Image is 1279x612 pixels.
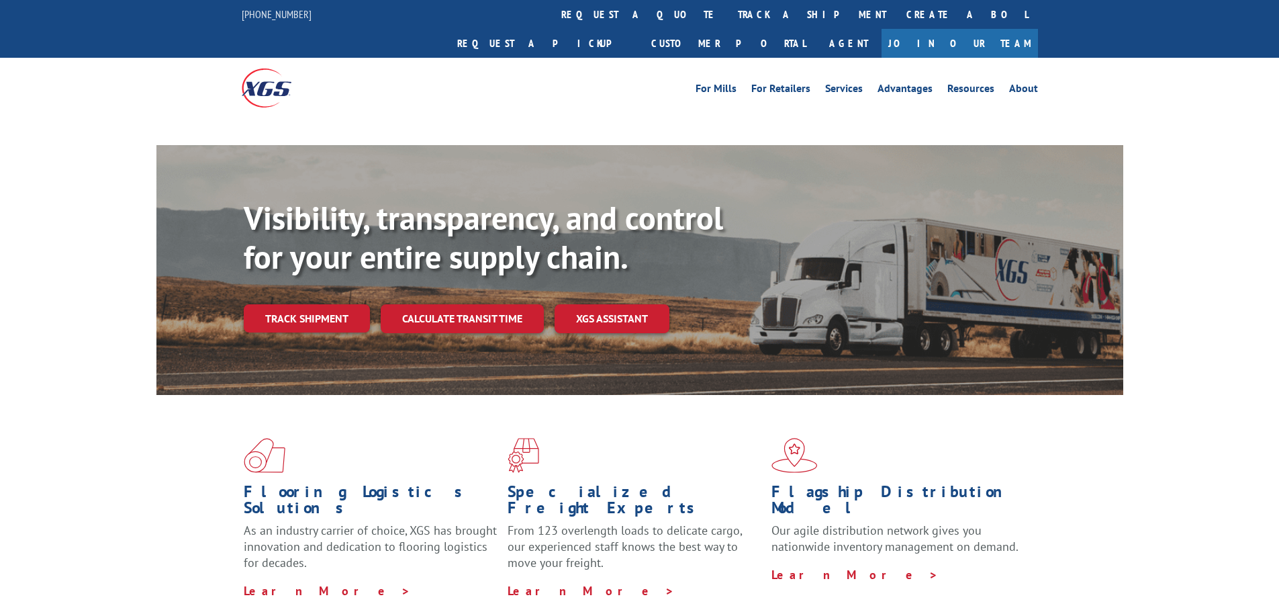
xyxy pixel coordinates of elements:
[1009,83,1038,98] a: About
[242,7,312,21] a: [PHONE_NUMBER]
[244,304,370,333] a: Track shipment
[696,83,737,98] a: For Mills
[878,83,933,98] a: Advantages
[751,83,810,98] a: For Retailers
[508,583,675,599] a: Learn More >
[508,523,761,582] p: From 123 overlength loads to delicate cargo, our experienced staff knows the best way to move you...
[771,523,1019,554] span: Our agile distribution network gives you nationwide inventory management on demand.
[244,438,285,473] img: xgs-icon-total-supply-chain-intelligence-red
[508,484,761,523] h1: Specialized Freight Experts
[771,567,939,582] a: Learn More >
[508,438,539,473] img: xgs-icon-focused-on-flooring-red
[771,438,818,473] img: xgs-icon-flagship-distribution-model-red
[641,29,816,58] a: Customer Portal
[555,304,669,333] a: XGS ASSISTANT
[825,83,863,98] a: Services
[244,197,723,277] b: Visibility, transparency, and control for your entire supply chain.
[244,484,498,523] h1: Flooring Logistics Solutions
[244,583,411,599] a: Learn More >
[771,484,1025,523] h1: Flagship Distribution Model
[947,83,994,98] a: Resources
[244,523,497,570] span: As an industry carrier of choice, XGS has brought innovation and dedication to flooring logistics...
[816,29,882,58] a: Agent
[447,29,641,58] a: Request a pickup
[882,29,1038,58] a: Join Our Team
[381,304,544,333] a: Calculate transit time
